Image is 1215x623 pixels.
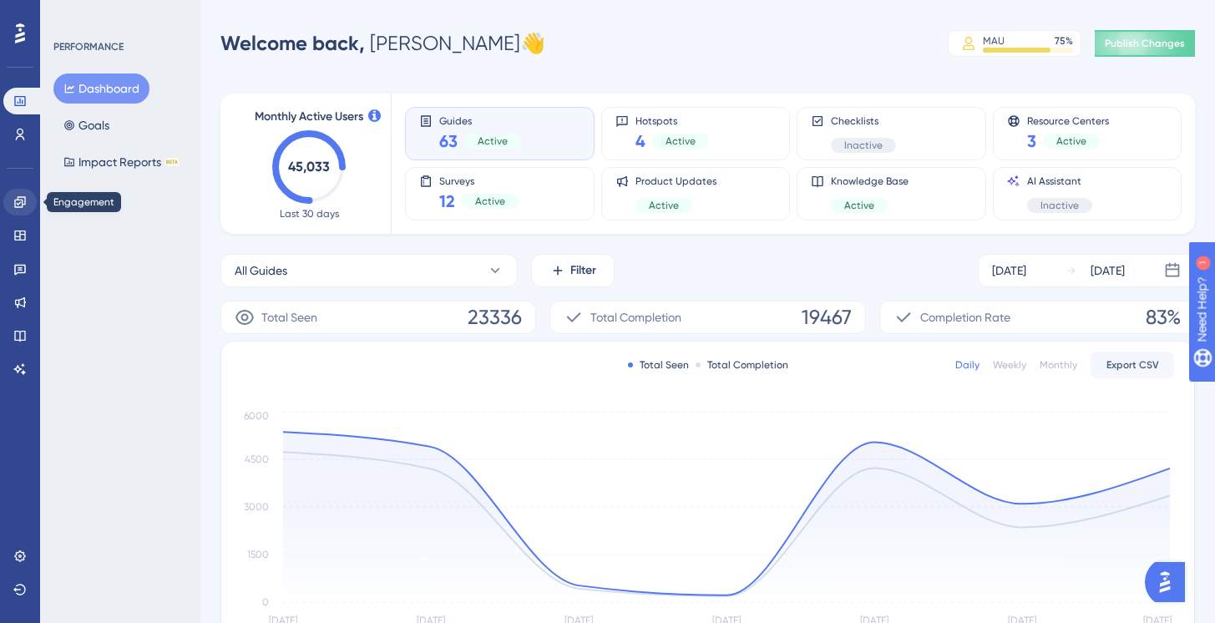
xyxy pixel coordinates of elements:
div: [PERSON_NAME] 👋 [220,30,545,57]
div: PERFORMANCE [53,40,124,53]
span: Filter [570,261,596,281]
span: Guides [439,114,521,126]
span: Checklists [831,114,896,128]
button: Publish Changes [1095,30,1195,57]
span: Active [844,199,874,212]
span: Hotspots [635,114,709,126]
div: Daily [955,358,980,372]
span: Inactive [844,139,883,152]
button: Goals [53,110,119,140]
button: All Guides [220,254,518,287]
span: AI Assistant [1027,175,1092,188]
div: 1 [116,8,121,22]
div: [DATE] [992,261,1026,281]
span: 4 [635,129,645,153]
div: Monthly [1040,358,1077,372]
span: Product Updates [635,175,716,188]
span: Active [666,134,696,148]
span: Active [649,199,679,212]
span: Resource Centers [1027,114,1109,126]
span: Active [475,195,505,208]
span: Last 30 days [280,207,339,220]
span: 63 [439,129,458,153]
span: 3 [1027,129,1036,153]
div: BETA [165,158,180,166]
tspan: 0 [262,596,269,608]
text: 45,033 [288,159,330,175]
div: Total Seen [628,358,689,372]
span: All Guides [235,261,287,281]
button: Impact ReportsBETA [53,147,190,177]
iframe: UserGuiding AI Assistant Launcher [1145,557,1195,607]
button: Export CSV [1091,352,1174,378]
span: 23336 [468,304,522,331]
span: Total Completion [590,307,681,327]
div: Total Completion [696,358,788,372]
tspan: 6000 [244,410,269,422]
span: Inactive [1040,199,1079,212]
button: Filter [531,254,615,287]
div: 75 % [1055,34,1073,48]
tspan: 4500 [245,453,269,465]
div: [DATE] [1091,261,1125,281]
span: Completion Rate [920,307,1010,327]
span: Surveys [439,175,519,186]
tspan: 3000 [244,501,269,513]
div: MAU [983,34,1005,48]
span: Export CSV [1106,358,1159,372]
button: Dashboard [53,73,149,104]
span: 12 [439,190,455,213]
span: Welcome back, [220,31,365,55]
tspan: 1500 [247,549,269,560]
span: Publish Changes [1105,37,1185,50]
div: Weekly [993,358,1026,372]
span: 83% [1146,304,1181,331]
span: Active [1056,134,1086,148]
span: Need Help? [39,4,104,24]
span: Active [478,134,508,148]
span: Knowledge Base [831,175,909,188]
span: Total Seen [261,307,317,327]
span: Monthly Active Users [255,107,363,127]
span: 19467 [802,304,852,331]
